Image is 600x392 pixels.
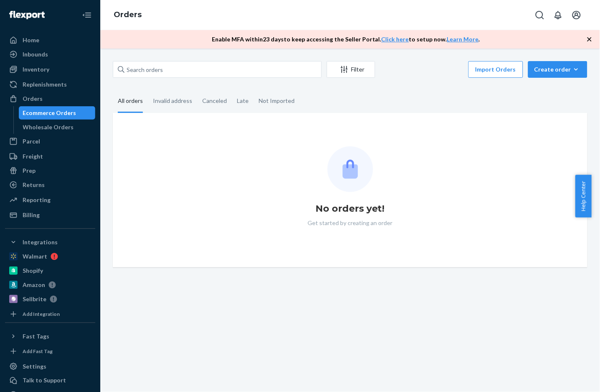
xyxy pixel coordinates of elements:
[107,3,148,27] ol: breadcrumbs
[5,135,95,148] a: Parcel
[114,10,142,19] a: Orders
[327,65,375,74] div: Filter
[202,90,227,112] div: Canceled
[23,238,58,246] div: Integrations
[5,374,95,387] button: Talk to Support
[23,80,67,89] div: Replenishments
[23,181,45,189] div: Returns
[23,50,48,59] div: Inbounds
[79,7,95,23] button: Close Navigation
[5,48,95,61] a: Inbounds
[23,332,49,341] div: Fast Tags
[23,211,40,219] div: Billing
[23,310,60,318] div: Add Integration
[118,90,143,113] div: All orders
[23,281,45,289] div: Amazon
[531,7,548,23] button: Open Search Box
[5,193,95,207] a: Reporting
[5,360,95,373] a: Settings
[528,61,587,78] button: Create order
[23,123,74,131] div: Wholesale Orders
[23,377,66,385] div: Talk to Support
[568,7,585,23] button: Open account menu
[575,175,592,218] button: Help Center
[5,208,95,222] a: Billing
[23,95,43,103] div: Orders
[23,252,47,261] div: Walmart
[447,36,479,43] a: Learn More
[23,348,53,355] div: Add Fast Tag
[5,236,95,249] button: Integrations
[550,7,567,23] button: Open notifications
[468,61,523,78] button: Import Orders
[23,196,51,204] div: Reporting
[153,90,192,112] div: Invalid address
[5,78,95,91] a: Replenishments
[5,264,95,277] a: Shopify
[212,35,480,44] p: Enable MFA within 23 days to keep accessing the Seller Portal. to setup now. .
[5,33,95,47] a: Home
[5,292,95,306] a: Sellbrite
[5,63,95,76] a: Inventory
[5,150,95,163] a: Freight
[113,61,322,78] input: Search orders
[328,146,373,192] img: Empty list
[327,61,375,78] button: Filter
[5,178,95,192] a: Returns
[315,202,385,215] h1: No orders yet!
[5,309,95,319] a: Add Integration
[534,65,581,74] div: Create order
[9,11,45,19] img: Flexport logo
[23,65,49,74] div: Inventory
[381,36,409,43] a: Click here
[5,346,95,356] a: Add Fast Tag
[23,295,46,303] div: Sellbrite
[23,152,43,161] div: Freight
[23,137,40,146] div: Parcel
[237,90,249,112] div: Late
[5,250,95,263] a: Walmart
[5,164,95,177] a: Prep
[5,330,95,343] button: Fast Tags
[23,362,46,371] div: Settings
[23,266,43,275] div: Shopify
[23,109,76,117] div: Ecommerce Orders
[19,106,96,120] a: Ecommerce Orders
[259,90,295,112] div: Not Imported
[5,92,95,105] a: Orders
[23,36,39,44] div: Home
[19,120,96,134] a: Wholesale Orders
[5,278,95,292] a: Amazon
[308,219,393,227] p: Get started by creating an order
[23,167,36,175] div: Prep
